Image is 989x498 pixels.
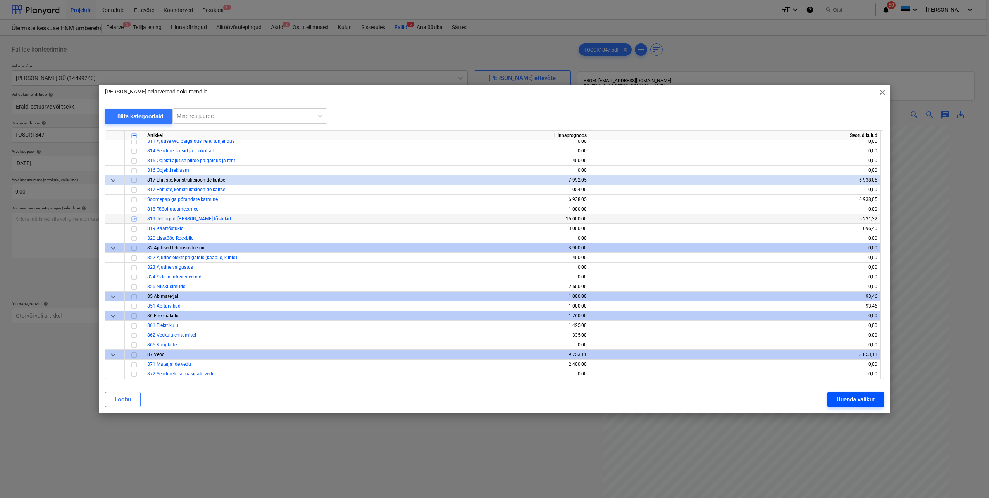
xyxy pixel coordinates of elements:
div: Loobu [115,394,131,405]
a: Soomepapiga põrandate katmine [147,197,218,202]
a: 811 Ajutise WC paigaldus, rent, tühjendus [147,138,234,144]
div: 0,00 [593,146,877,156]
div: 0,00 [302,233,587,243]
div: Uuenda valikut [837,394,875,405]
div: 6 938,05 [302,195,587,204]
a: 815 Objekti ajutise piirde paigaldus ja rent [147,158,235,163]
div: 3 853,11 [593,350,877,360]
div: 7 992,05 [302,175,587,185]
div: 1 054,00 [302,185,587,195]
a: 822 Ajutine elektripaigaldis (kaablid, kilbid) [147,255,237,260]
span: keyboard_arrow_down [109,244,118,253]
div: 3 000,00 [302,224,587,233]
a: 872 Seadmete ja masinate vedu [147,371,215,377]
span: keyboard_arrow_down [109,292,118,301]
div: 696,40 [593,224,877,233]
p: [PERSON_NAME] eelarveread dokumendile [105,88,207,96]
div: 335,00 [302,330,587,340]
div: 0,00 [302,137,587,146]
a: 865 Kaugküte [147,342,177,348]
div: 0,00 [593,204,877,214]
div: 0,00 [593,156,877,166]
div: 0,00 [593,272,877,282]
span: 817 Ehitiste, konstruktsioonide kaitse [147,177,225,183]
div: 0,00 [593,340,877,350]
div: 3 900,00 [302,243,587,253]
a: 819 Tellingud, [PERSON_NAME] tõstukid [147,216,231,221]
div: Lülita kategooriaid [114,111,163,121]
div: Seotud kulud [590,131,881,140]
div: 0,00 [593,243,877,253]
span: keyboard_arrow_down [109,350,118,360]
div: 0,00 [593,137,877,146]
span: 86 Energiakulu [147,313,179,318]
div: 1 000,00 [302,204,587,214]
div: 1 000,00 [302,301,587,311]
div: 93,46 [593,301,877,311]
a: 862 Veekulu ehitamisel [147,332,196,338]
div: 0,00 [302,340,587,350]
div: 0,00 [593,233,877,243]
a: 861 Elektrikulu [147,323,178,328]
div: 0,00 [593,253,877,263]
a: 826 Niiskusimurid [147,284,186,289]
div: 0,00 [593,330,877,340]
button: Lülita kategooriaid [105,109,172,124]
button: Uuenda valikut [827,392,884,407]
a: 817 Ehitiste, konstruktsioonide kaitse [147,187,225,192]
div: 15 000,00 [302,214,587,224]
a: 814 Seadmeplatsid ja töökohad [147,148,214,154]
div: 93,46 [593,292,877,301]
div: 0,00 [593,282,877,292]
div: 2 400,00 [302,360,587,369]
a: 824 Side ja infosüsteemid [147,274,202,280]
div: 0,00 [302,369,587,379]
a: 820 Lisatööd Rockbild [147,235,194,241]
a: 816 Objekti reklaam [147,168,189,173]
span: 82 Ajutised tehnosüsteemid [147,245,206,251]
div: 1 400,00 [302,253,587,263]
div: 1 000,00 [302,292,587,301]
div: 5 231,32 [593,214,877,224]
div: 0,00 [593,263,877,272]
div: 400,00 [302,156,587,166]
div: 9 753,11 [302,350,587,360]
a: 818 Tööohutusmeetmed [147,206,199,212]
a: 819 Käärtõstukid [147,226,184,231]
div: 6 938,05 [593,195,877,204]
div: 0,00 [302,272,587,282]
button: Loobu [105,392,141,407]
div: 1 425,00 [302,321,587,330]
div: 0,00 [593,369,877,379]
div: 6 938,05 [593,175,877,185]
div: 0,00 [593,185,877,195]
div: 0,00 [593,360,877,369]
div: Hinnaprognoos [299,131,590,140]
div: 0,00 [302,263,587,272]
div: Artikkel [144,131,299,140]
span: 85 Abimaterjal [147,294,178,299]
span: keyboard_arrow_down [109,176,118,185]
a: 871 Materjalide vedu [147,361,191,367]
a: 851 Abitarvikud [147,303,181,309]
div: 1 760,00 [302,311,587,321]
div: 2 500,00 [302,282,587,292]
a: 823 Ajutine valgustus [147,265,193,270]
